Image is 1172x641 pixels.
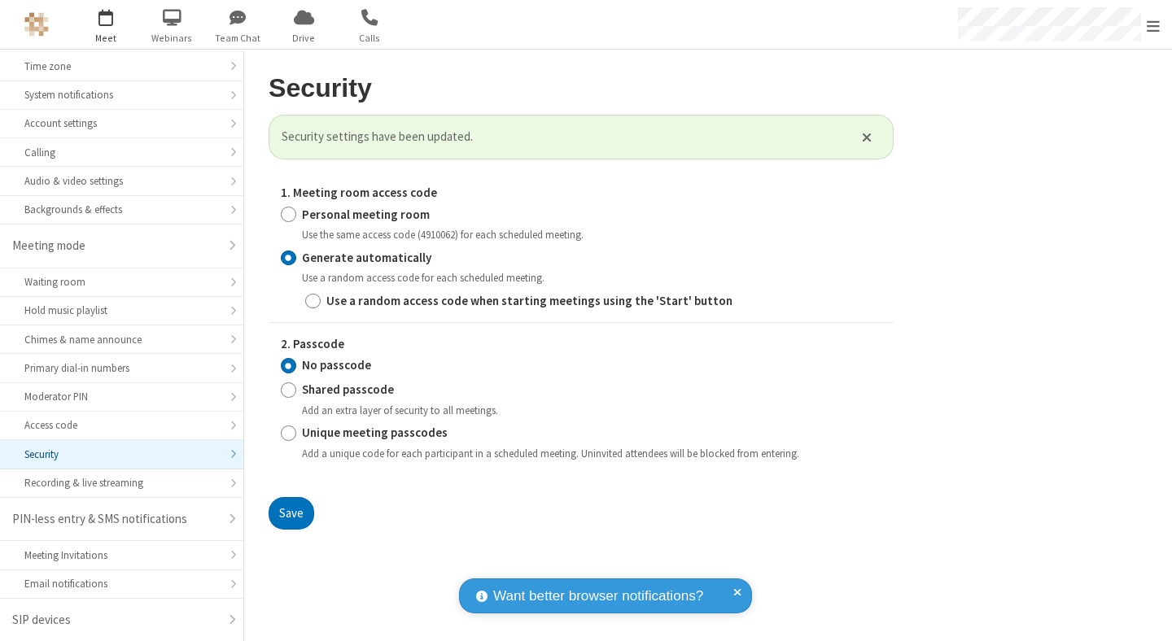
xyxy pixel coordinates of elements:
[24,202,219,217] div: Backgrounds & effects
[24,447,219,462] div: Security
[24,116,219,131] div: Account settings
[24,145,219,160] div: Calling
[24,87,219,102] div: System notifications
[281,335,881,354] label: 2. Passcode
[24,360,219,376] div: Primary dial-in numbers
[24,12,49,37] img: QA Selenium DO NOT DELETE OR CHANGE
[339,31,400,46] span: Calls
[281,184,881,203] label: 1. Meeting room access code
[24,274,219,290] div: Waiting room
[24,389,219,404] div: Moderator PIN
[24,547,219,563] div: Meeting Invitations
[24,475,219,491] div: Recording & live streaming
[24,417,219,433] div: Access code
[269,74,894,102] h2: Security
[302,226,881,242] div: Use the same access code (4910062) for each scheduled meeting.
[302,382,394,397] strong: Shared passcode
[302,357,371,373] strong: No passcode
[854,124,881,149] button: Close alert
[302,269,881,285] div: Use a random access code for each scheduled meeting.
[302,206,430,221] strong: Personal meeting room
[12,510,219,529] div: PIN-less entry & SMS notifications
[24,303,219,318] div: Hold music playlist
[493,586,703,607] span: Want better browser notifications?
[142,31,203,46] span: Webinars
[302,249,431,264] strong: Generate automatically
[24,576,219,591] div: Email notifications
[24,173,219,189] div: Audio & video settings
[273,31,335,46] span: Drive
[12,611,219,630] div: SIP devices
[326,292,732,307] strong: Use a random access code when starting meetings using the 'Start' button
[208,31,269,46] span: Team Chat
[302,425,448,440] strong: Unique meeting passcodes
[302,402,881,417] div: Add an extra layer of security to all meetings.
[302,445,881,460] div: Add a unique code for each participant in a scheduled meeting. Uninvited attendees will be blocke...
[76,31,137,46] span: Meet
[269,497,314,530] button: Save
[24,59,219,74] div: Time zone
[12,237,219,255] div: Meeting mode
[282,128,842,146] span: Security settings have been updated.
[24,332,219,347] div: Chimes & name announce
